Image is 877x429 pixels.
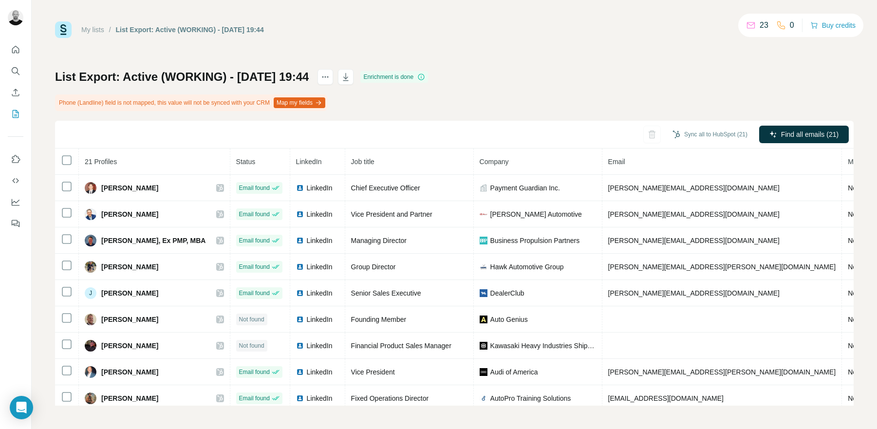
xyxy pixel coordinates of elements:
span: [PERSON_NAME] [101,262,158,272]
img: Avatar [85,392,96,404]
p: 23 [760,19,768,31]
span: Vice President [351,368,395,376]
span: [PERSON_NAME][EMAIL_ADDRESS][DOMAIN_NAME] [608,237,780,244]
span: LinkedIn [307,209,333,219]
img: LinkedIn logo [296,289,304,297]
div: Phone (Landline) field is not mapped, this value will not be synced with your CRM [55,94,327,111]
button: actions [317,69,333,85]
img: Surfe Logo [55,21,72,38]
img: Avatar [85,314,96,325]
span: [PERSON_NAME][EMAIL_ADDRESS][DOMAIN_NAME] [608,210,780,218]
img: company-logo [480,213,487,215]
span: Status [236,158,256,166]
span: Email found [239,184,270,192]
li: / [109,25,111,35]
span: LinkedIn [307,341,333,351]
img: LinkedIn logo [296,237,304,244]
div: List Export: Active (WORKING) - [DATE] 19:44 [116,25,264,35]
button: Feedback [8,215,23,232]
img: Avatar [85,235,96,246]
div: J [85,287,96,299]
span: Email found [239,210,270,219]
img: company-logo [480,368,487,376]
span: [PERSON_NAME][EMAIL_ADDRESS][DOMAIN_NAME] [608,289,780,297]
button: Quick start [8,41,23,58]
span: Not found [239,315,264,324]
span: Email found [239,368,270,376]
span: Hawk Automotive Group [490,262,564,272]
img: Avatar [85,208,96,220]
span: LinkedIn [307,236,333,245]
span: DealerClub [490,288,524,298]
button: Search [8,62,23,80]
span: Business Propulsion Partners [490,236,580,245]
button: Use Surfe on LinkedIn [8,150,23,168]
button: Dashboard [8,193,23,211]
span: Job title [351,158,374,166]
span: LinkedIn [307,393,333,403]
span: [PERSON_NAME] [101,288,158,298]
img: LinkedIn logo [296,263,304,271]
span: [PERSON_NAME] [101,341,158,351]
span: Email found [239,394,270,403]
img: LinkedIn logo [296,394,304,402]
span: [PERSON_NAME][EMAIL_ADDRESS][PERSON_NAME][DOMAIN_NAME] [608,263,836,271]
span: LinkedIn [296,158,322,166]
img: Avatar [85,366,96,378]
span: Managing Director [351,237,407,244]
h1: List Export: Active (WORKING) - [DATE] 19:44 [55,69,309,85]
span: Vice President and Partner [351,210,432,218]
span: LinkedIn [307,367,333,377]
span: Email found [239,289,270,298]
span: [EMAIL_ADDRESS][DOMAIN_NAME] [608,394,724,402]
span: [PERSON_NAME] [101,367,158,377]
span: Senior Sales Executive [351,289,421,297]
span: LinkedIn [307,262,333,272]
span: Mobile [848,158,868,166]
img: Avatar [85,261,96,273]
img: LinkedIn logo [296,342,304,350]
span: [PERSON_NAME][EMAIL_ADDRESS][DOMAIN_NAME] [608,184,780,192]
span: Payment Guardian Inc. [490,183,560,193]
button: Buy credits [810,19,856,32]
button: Sync all to HubSpot (21) [666,127,754,142]
span: Kawasaki Heavy Industries Ship & Offshore Structure Company [490,341,596,351]
span: 21 Profiles [85,158,117,166]
span: LinkedIn [307,288,333,298]
span: Find all emails (21) [781,130,839,139]
img: LinkedIn logo [296,210,304,218]
span: LinkedIn [307,183,333,193]
img: company-logo [480,237,487,244]
span: Email [608,158,625,166]
span: Company [480,158,509,166]
span: Fixed Operations Director [351,394,429,402]
img: company-logo [480,316,487,323]
span: LinkedIn [307,315,333,324]
img: LinkedIn logo [296,184,304,192]
span: Founding Member [351,316,407,323]
span: Email found [239,236,270,245]
img: Avatar [85,340,96,352]
button: Enrich CSV [8,84,23,101]
span: [PERSON_NAME] [101,315,158,324]
a: My lists [81,26,104,34]
span: AutoPro Training Solutions [490,393,571,403]
img: company-logo [480,394,487,402]
button: Use Surfe API [8,172,23,189]
img: LinkedIn logo [296,316,304,323]
img: LinkedIn logo [296,368,304,376]
img: Avatar [85,182,96,194]
span: Auto Genius [490,315,528,324]
span: [PERSON_NAME] Automotive [490,209,582,219]
span: [PERSON_NAME][EMAIL_ADDRESS][PERSON_NAME][DOMAIN_NAME] [608,368,836,376]
img: company-logo [480,342,487,350]
button: Map my fields [274,97,325,108]
div: Open Intercom Messenger [10,396,33,419]
span: [PERSON_NAME] [101,183,158,193]
span: [PERSON_NAME], Ex PMP, MBA [101,236,205,245]
span: Financial Product Sales Manager [351,342,451,350]
button: Find all emails (21) [759,126,849,143]
button: My lists [8,105,23,123]
span: Email found [239,262,270,271]
span: Not found [239,341,264,350]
